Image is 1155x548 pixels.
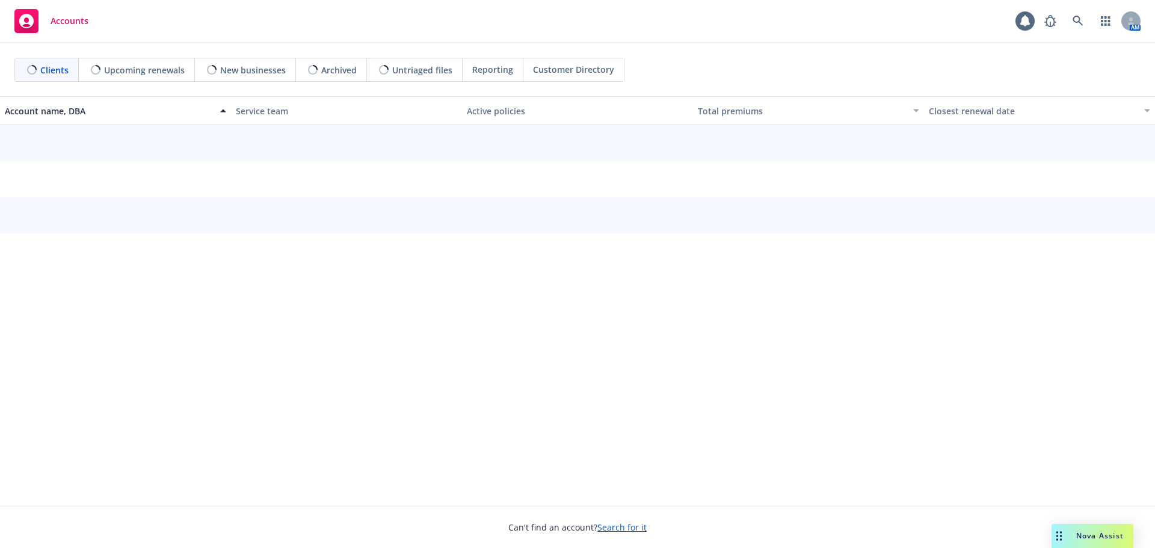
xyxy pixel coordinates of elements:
button: Service team [231,96,462,125]
div: Drag to move [1052,524,1067,548]
a: Search for it [597,522,647,533]
span: Reporting [472,63,513,76]
a: Search [1066,9,1090,33]
span: Customer Directory [533,63,614,76]
span: Archived [321,64,357,76]
button: Nova Assist [1052,524,1133,548]
span: Can't find an account? [508,521,647,534]
span: Nova Assist [1076,531,1124,541]
div: Active policies [467,105,688,117]
div: Service team [236,105,457,117]
span: Accounts [51,16,88,26]
button: Closest renewal date [924,96,1155,125]
button: Total premiums [693,96,924,125]
span: Clients [40,64,69,76]
span: Upcoming renewals [104,64,185,76]
div: Total premiums [698,105,906,117]
span: New businesses [220,64,286,76]
a: Switch app [1094,9,1118,33]
div: Closest renewal date [929,105,1137,117]
div: Account name, DBA [5,105,213,117]
button: Active policies [462,96,693,125]
span: Untriaged files [392,64,452,76]
a: Accounts [10,4,93,38]
a: Report a Bug [1038,9,1062,33]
